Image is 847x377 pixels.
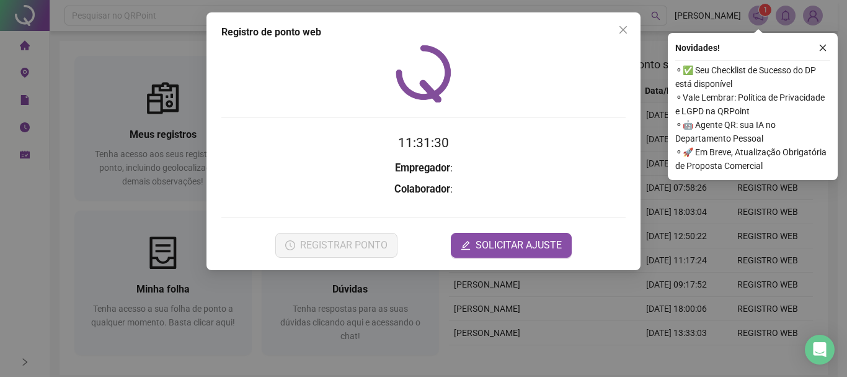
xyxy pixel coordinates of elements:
[221,160,626,176] h3: :
[675,63,830,91] span: ⚬ ✅ Seu Checklist de Sucesso do DP está disponível
[675,41,720,55] span: Novidades !
[461,240,471,250] span: edit
[613,20,633,40] button: Close
[675,91,830,118] span: ⚬ Vale Lembrar: Política de Privacidade e LGPD na QRPoint
[805,335,835,365] div: Open Intercom Messenger
[221,181,626,198] h3: :
[275,233,397,258] button: REGISTRAR PONTO
[396,45,451,102] img: QRPoint
[451,233,572,258] button: editSOLICITAR AJUSTE
[395,162,450,174] strong: Empregador
[675,118,830,145] span: ⚬ 🤖 Agente QR: sua IA no Departamento Pessoal
[675,145,830,173] span: ⚬ 🚀 Em Breve, Atualização Obrigatória de Proposta Comercial
[476,238,562,253] span: SOLICITAR AJUSTE
[394,183,450,195] strong: Colaborador
[221,25,626,40] div: Registro de ponto web
[618,25,628,35] span: close
[818,43,827,52] span: close
[398,135,449,150] time: 11:31:30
